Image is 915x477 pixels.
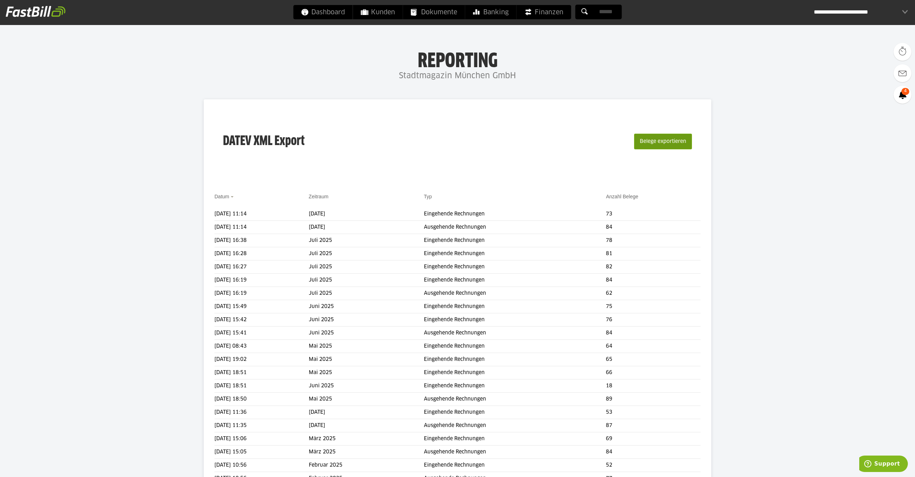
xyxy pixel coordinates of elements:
td: [DATE] 15:06 [214,432,309,446]
td: 84 [606,327,700,340]
td: Juni 2025 [309,300,424,313]
a: Dokumente [403,5,465,19]
td: 73 [606,208,700,221]
td: [DATE] 15:05 [214,446,309,459]
td: 52 [606,459,700,472]
td: [DATE] 16:28 [214,247,309,260]
td: 53 [606,406,700,419]
a: Banking [465,5,516,19]
td: Eingehende Rechnungen [424,353,606,366]
a: 4 [894,86,911,104]
td: [DATE] 19:02 [214,353,309,366]
td: [DATE] 11:35 [214,419,309,432]
span: Banking [473,5,509,19]
a: Finanzen [517,5,571,19]
td: Juli 2025 [309,274,424,287]
td: 18 [606,379,700,393]
td: Ausgehende Rechnungen [424,221,606,234]
span: Finanzen [525,5,563,19]
td: [DATE] 16:38 [214,234,309,247]
td: März 2025 [309,432,424,446]
a: Anzahl Belege [606,194,638,199]
a: Zeitraum [309,194,328,199]
td: Eingehende Rechnungen [424,234,606,247]
td: Eingehende Rechnungen [424,208,606,221]
td: 84 [606,446,700,459]
span: Kunden [361,5,395,19]
a: Datum [214,194,229,199]
td: Mai 2025 [309,340,424,353]
td: 89 [606,393,700,406]
td: 75 [606,300,700,313]
td: 62 [606,287,700,300]
td: Ausgehende Rechnungen [424,327,606,340]
td: Eingehende Rechnungen [424,260,606,274]
td: Eingehende Rechnungen [424,366,606,379]
td: Eingehende Rechnungen [424,459,606,472]
td: Mai 2025 [309,353,424,366]
td: Juli 2025 [309,260,424,274]
td: Ausgehende Rechnungen [424,393,606,406]
td: Eingehende Rechnungen [424,379,606,393]
td: Juli 2025 [309,234,424,247]
button: Belege exportieren [634,134,692,149]
iframe: Öffnet ein Widget, in dem Sie weitere Informationen finden [859,456,908,473]
td: Eingehende Rechnungen [424,406,606,419]
td: [DATE] 11:14 [214,221,309,234]
td: [DATE] 11:36 [214,406,309,419]
span: 4 [901,88,909,95]
td: 81 [606,247,700,260]
td: Juli 2025 [309,247,424,260]
td: [DATE] 18:51 [214,366,309,379]
td: Juni 2025 [309,313,424,327]
td: Juni 2025 [309,379,424,393]
td: 87 [606,419,700,432]
td: [DATE] 18:50 [214,393,309,406]
td: Juli 2025 [309,287,424,300]
a: Typ [424,194,432,199]
td: Ausgehende Rechnungen [424,419,606,432]
td: 84 [606,274,700,287]
td: Eingehende Rechnungen [424,432,606,446]
td: [DATE] 18:51 [214,379,309,393]
td: [DATE] 11:14 [214,208,309,221]
a: Kunden [353,5,403,19]
td: [DATE] [309,221,424,234]
td: Juni 2025 [309,327,424,340]
td: Eingehende Rechnungen [424,313,606,327]
td: 64 [606,340,700,353]
h1: Reporting [71,50,844,69]
td: [DATE] [309,406,424,419]
td: 69 [606,432,700,446]
td: Mai 2025 [309,366,424,379]
a: Dashboard [293,5,353,19]
td: Februar 2025 [309,459,424,472]
td: [DATE] 10:56 [214,459,309,472]
td: 84 [606,221,700,234]
td: [DATE] [309,419,424,432]
td: Eingehende Rechnungen [424,300,606,313]
td: [DATE] 16:19 [214,287,309,300]
td: [DATE] 15:42 [214,313,309,327]
td: [DATE] 16:19 [214,274,309,287]
td: [DATE] 15:49 [214,300,309,313]
td: Ausgehende Rechnungen [424,287,606,300]
td: 78 [606,234,700,247]
td: 65 [606,353,700,366]
td: Ausgehende Rechnungen [424,446,606,459]
img: sort_desc.gif [231,196,235,198]
td: Eingehende Rechnungen [424,247,606,260]
td: Eingehende Rechnungen [424,340,606,353]
td: 66 [606,366,700,379]
td: März 2025 [309,446,424,459]
td: [DATE] 08:43 [214,340,309,353]
td: [DATE] 15:41 [214,327,309,340]
td: Mai 2025 [309,393,424,406]
td: 76 [606,313,700,327]
td: [DATE] [309,208,424,221]
td: [DATE] 16:27 [214,260,309,274]
h3: DATEV XML Export [223,119,305,164]
td: 82 [606,260,700,274]
span: Dokumente [411,5,457,19]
